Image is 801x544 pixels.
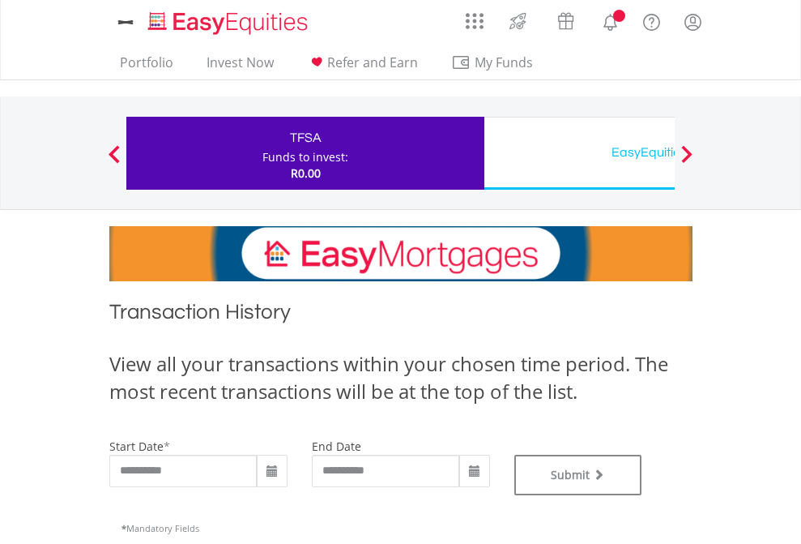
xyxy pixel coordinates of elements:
[327,54,418,71] span: Refer and Earn
[109,226,692,281] img: EasyMortage Promotion Banner
[514,455,642,495] button: Submit
[200,54,280,79] a: Invest Now
[262,149,348,165] div: Funds to invest:
[590,4,631,36] a: Notifications
[672,4,714,40] a: My Profile
[109,298,692,334] h1: Transaction History
[300,54,424,79] a: Refer and Earn
[455,4,494,30] a: AppsGrid
[631,4,672,36] a: FAQ's and Support
[109,439,164,454] label: start date
[113,54,180,79] a: Portfolio
[552,8,579,34] img: vouchers-v2.svg
[542,4,590,34] a: Vouchers
[136,126,475,149] div: TFSA
[121,522,199,534] span: Mandatory Fields
[142,4,314,36] a: Home page
[291,165,321,181] span: R0.00
[466,12,484,30] img: grid-menu-icon.svg
[505,8,531,34] img: thrive-v2.svg
[98,153,130,169] button: Previous
[312,439,361,454] label: end date
[671,153,703,169] button: Next
[451,52,557,73] span: My Funds
[109,350,692,406] div: View all your transactions within your chosen time period. The most recent transactions will be a...
[145,10,314,36] img: EasyEquities_Logo.png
